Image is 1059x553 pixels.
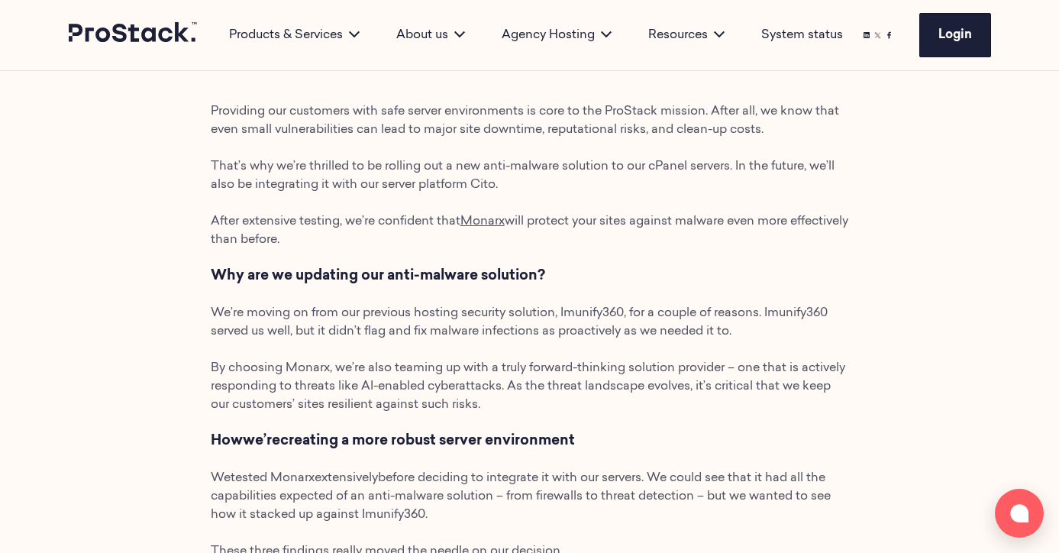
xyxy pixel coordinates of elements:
[243,434,280,448] span: we’re
[460,215,505,228] a: Monarx
[231,472,267,484] span: tested
[938,29,972,41] span: Login
[211,304,849,341] p: We’re moving on from our previous hosting security solution, Imunify360, for a couple of reasons....
[211,267,849,286] h3: Why are we updating our anti-malware solution?
[630,26,743,44] div: Resources
[211,434,243,448] span: How
[280,434,289,448] span: c
[211,472,831,521] span: . We could see that it had all the capabilities expected of an anti-malware solution – from firew...
[408,472,425,484] span: e d
[425,472,641,484] span: eciding to integrate it with our servers
[761,26,843,44] a: System status
[211,157,849,194] p: That’s why we’re thrilled to be rolling out a new anti-malware solution to our cPanel servers. In...
[378,26,483,44] div: About us
[211,102,849,139] p: Providing our customers with safe server environments is core to the ProStack mission. After all,...
[315,472,378,484] span: extensively
[270,472,315,484] span: Monarx
[289,434,575,448] span: reating a more robust server environment
[211,472,231,484] span: We
[211,359,849,414] p: By choosing Monarx, we’re also teaming up with a truly forward-thinking solution provider – one t...
[211,212,849,249] p: After extensive testing, we’re confident that will protect your sites against malware even more e...
[378,472,408,484] span: befor
[483,26,630,44] div: Agency Hosting
[995,489,1044,538] button: Open chat window
[211,26,378,44] div: Products & Services
[919,13,991,57] a: Login
[69,22,199,48] a: Prostack logo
